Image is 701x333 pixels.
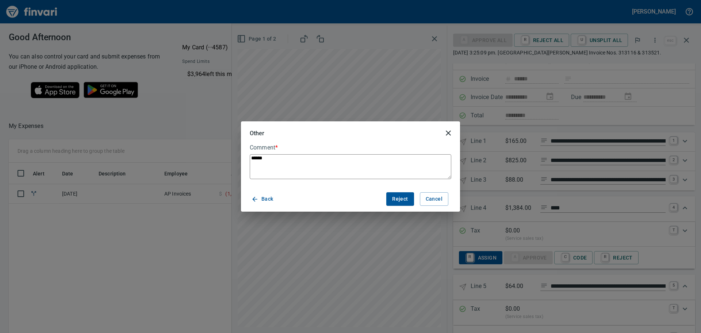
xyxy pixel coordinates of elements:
button: Cancel [420,192,448,206]
button: Reject [386,192,414,206]
button: close [440,124,457,142]
span: Back [253,194,273,204]
span: Cancel [426,194,443,204]
span: Reject [392,194,408,204]
h5: Other [250,129,264,137]
button: Back [250,192,276,206]
label: Comment [250,145,451,151]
